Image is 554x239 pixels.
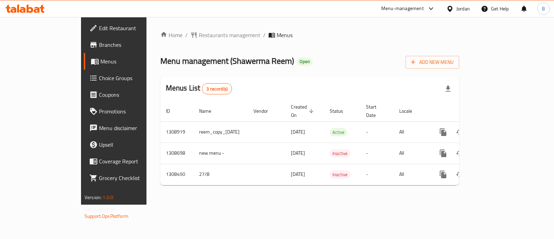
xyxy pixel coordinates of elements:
[160,31,459,39] nav: breadcrumb
[84,86,173,103] a: Coupons
[291,103,316,119] span: Created On
[456,5,470,12] div: Jordan
[330,107,352,115] span: Status
[99,157,168,165] span: Coverage Report
[190,31,260,39] a: Restaurants management
[194,121,248,143] td: reem_copy_[DATE]
[435,124,452,140] button: more
[160,121,194,143] td: 1308919
[166,83,232,94] h2: Menus List
[99,41,168,49] span: Branches
[84,205,116,214] span: Get support on:
[411,58,454,67] span: Add New Menu
[199,107,220,115] span: Name
[253,107,277,115] span: Vendor
[84,103,173,120] a: Promotions
[185,31,188,39] li: /
[440,80,456,97] div: Export file
[330,128,347,136] span: Active
[297,59,313,65] span: Open
[160,164,194,185] td: 1308450
[291,127,305,136] span: [DATE]
[99,107,168,116] span: Promotions
[366,103,385,119] span: Start Date
[160,101,507,185] table: enhanced table
[84,193,101,202] span: Version:
[277,31,293,39] span: Menus
[394,143,429,164] td: All
[297,58,313,66] div: Open
[84,36,173,53] a: Branches
[84,20,173,36] a: Edit Restaurant
[99,174,168,182] span: Grocery Checklist
[360,143,394,164] td: -
[381,5,424,13] div: Menu-management
[394,121,429,143] td: All
[99,140,168,149] span: Upsell
[84,120,173,136] a: Menu disclaimer
[291,148,305,157] span: [DATE]
[194,143,248,164] td: new menu -
[330,171,350,179] span: Inactive
[291,170,305,179] span: [DATE]
[360,121,394,143] td: -
[429,101,507,122] th: Actions
[452,166,468,183] button: Change Status
[263,31,266,39] li: /
[84,153,173,170] a: Coverage Report
[99,91,168,99] span: Coupons
[405,56,459,69] button: Add New Menu
[100,57,168,66] span: Menus
[166,107,179,115] span: ID
[84,136,173,153] a: Upsell
[542,5,545,12] span: B
[452,124,468,140] button: Change Status
[394,164,429,185] td: All
[99,24,168,32] span: Edit Restaurant
[360,164,394,185] td: -
[399,107,421,115] span: Locale
[199,31,260,39] span: Restaurants management
[452,145,468,162] button: Change Status
[194,164,248,185] td: 27/8
[84,212,128,221] a: Support.OpsPlatform
[99,74,168,82] span: Choice Groups
[330,150,350,157] span: Inactive
[435,166,452,183] button: more
[84,170,173,186] a: Grocery Checklist
[435,145,452,162] button: more
[102,193,113,202] span: 1.0.0
[84,70,173,86] a: Choice Groups
[84,53,173,70] a: Menus
[160,53,294,69] span: Menu management ( Shawerma Reem )
[99,124,168,132] span: Menu disclaimer
[202,86,232,92] span: 3 record(s)
[160,143,194,164] td: 1308698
